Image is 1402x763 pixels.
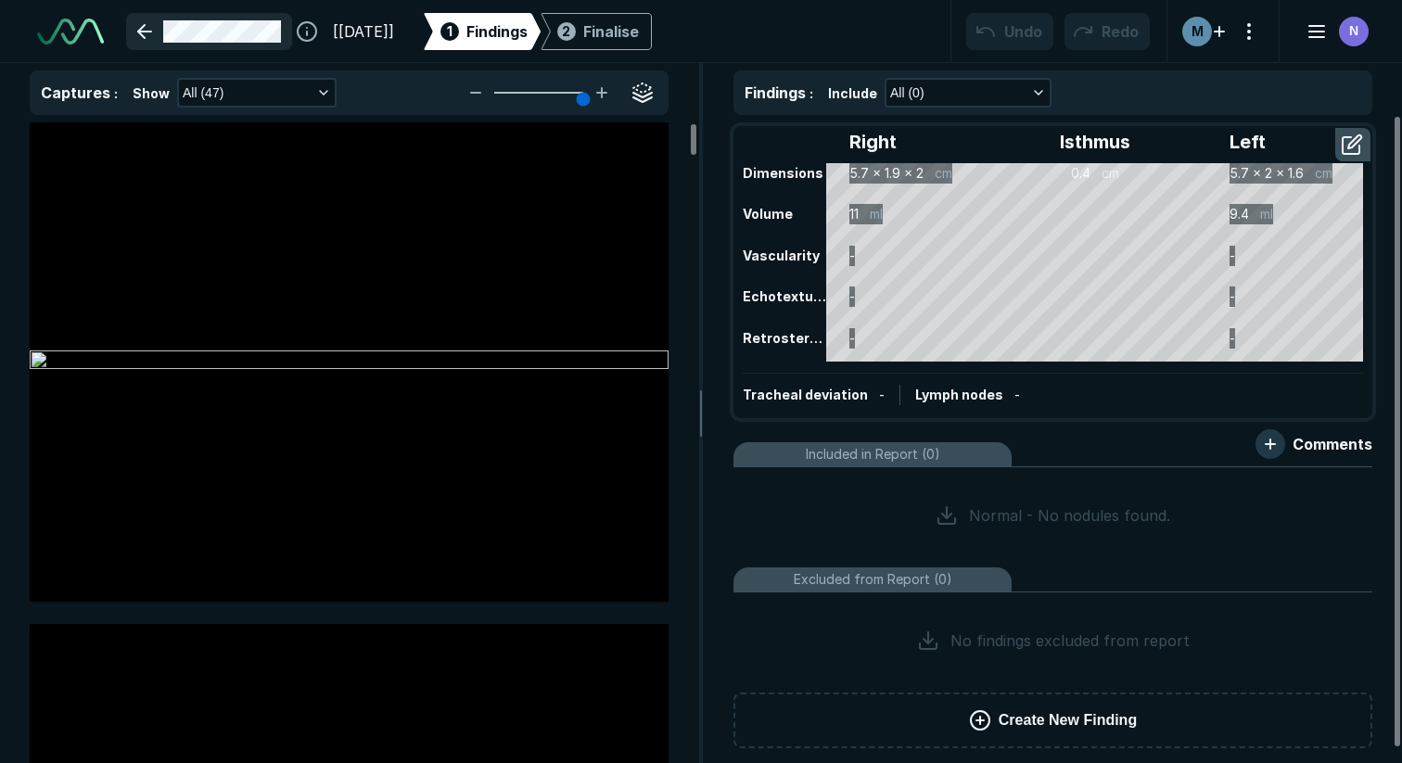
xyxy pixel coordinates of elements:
[879,387,885,402] span: -
[1192,21,1204,41] span: M
[1014,387,1020,402] span: -
[1293,433,1372,455] span: Comments
[806,444,940,464] span: Included in Report (0)
[583,20,639,43] div: Finalise
[890,83,924,103] span: All (0)
[1349,21,1358,41] span: N
[562,21,570,41] span: 2
[828,83,877,103] span: Include
[424,13,541,50] div: 1Findings
[37,19,104,45] img: See-Mode Logo
[1339,17,1369,46] div: avatar-name
[743,387,868,402] span: Tracheal deviation
[1294,13,1372,50] button: avatar-name
[114,85,118,101] span: :
[809,85,813,101] span: :
[447,21,452,41] span: 1
[41,83,110,102] span: Captures
[733,693,1372,748] button: Create New Finding
[733,567,1372,681] li: Excluded from Report (0)No findings excluded from report
[794,569,952,590] span: Excluded from Report (0)
[133,83,170,103] span: Show
[915,387,1003,402] span: Lymph nodes
[999,709,1137,731] span: Create New Finding
[745,83,806,102] span: Findings
[966,13,1053,50] button: Undo
[1064,13,1150,50] button: Redo
[466,20,528,43] span: Findings
[950,629,1190,652] span: No findings excluded from report
[30,11,111,52] a: See-Mode Logo
[333,20,394,43] span: [[DATE]]
[969,504,1170,527] span: Normal - No nodules found.
[1182,17,1212,46] div: avatar-name
[541,13,652,50] div: 2Finalise
[183,83,223,103] span: All (47)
